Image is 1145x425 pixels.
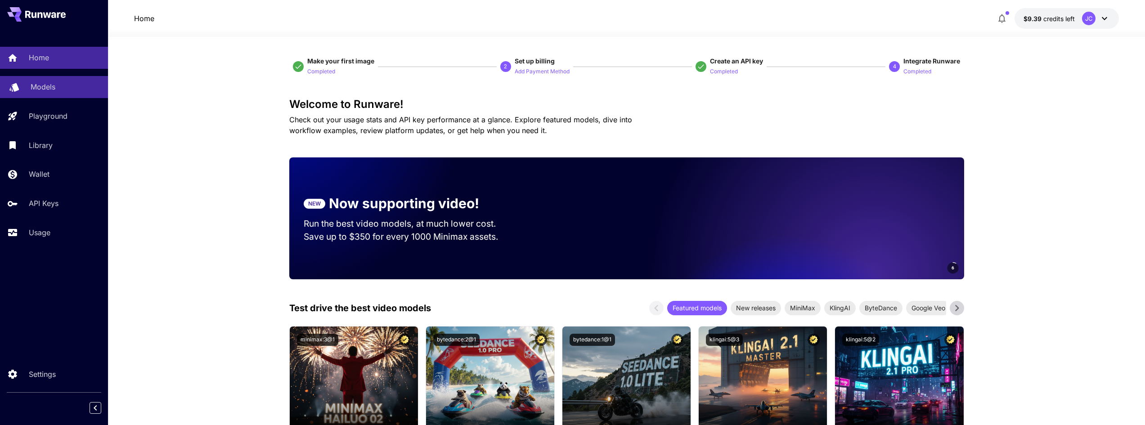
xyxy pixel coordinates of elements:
button: minimax:3@1 [297,334,338,346]
button: $9.39394JC [1015,8,1119,29]
span: Featured models [667,303,727,313]
p: Completed [710,67,738,76]
div: KlingAI [824,301,856,315]
p: Test drive the best video models [289,301,431,315]
button: Certified Model – Vetted for best performance and includes a commercial license. [535,334,547,346]
div: New releases [731,301,781,315]
nav: breadcrumb [134,13,154,24]
div: ByteDance [859,301,903,315]
span: Check out your usage stats and API key performance at a glance. Explore featured models, dive int... [289,115,632,135]
div: Google Veo [906,301,951,315]
p: Home [29,52,49,63]
p: Playground [29,111,67,121]
p: Completed [903,67,931,76]
button: klingai:5@3 [706,334,743,346]
p: 4 [893,63,896,71]
span: 6 [952,264,954,271]
span: Integrate Runware [903,57,960,65]
div: $9.39394 [1024,14,1075,23]
button: Certified Model – Vetted for best performance and includes a commercial license. [808,334,820,346]
div: JC [1082,12,1096,25]
p: Completed [307,67,335,76]
p: Now supporting video! [329,193,479,214]
button: bytedance:2@1 [433,334,480,346]
button: Add Payment Method [515,66,570,76]
span: credits left [1043,15,1075,22]
span: Set up billing [515,57,555,65]
p: NEW [308,200,321,208]
p: Run the best video models, at much lower cost. [304,217,513,230]
div: MiniMax [785,301,821,315]
h3: Welcome to Runware! [289,98,964,111]
p: Usage [29,227,50,238]
p: Models [31,81,55,92]
p: Wallet [29,169,49,179]
p: API Keys [29,198,58,209]
p: Add Payment Method [515,67,570,76]
span: KlingAI [824,303,856,313]
p: Library [29,140,53,151]
a: Home [134,13,154,24]
button: klingai:5@2 [842,334,879,346]
button: Completed [710,66,738,76]
span: Create an API key [710,57,763,65]
button: Certified Model – Vetted for best performance and includes a commercial license. [671,334,683,346]
button: Completed [903,66,931,76]
p: 2 [504,63,507,71]
span: ByteDance [859,303,903,313]
button: bytedance:1@1 [570,334,615,346]
button: Certified Model – Vetted for best performance and includes a commercial license. [944,334,956,346]
p: Save up to $350 for every 1000 Minimax assets. [304,230,513,243]
button: Certified Model – Vetted for best performance and includes a commercial license. [399,334,411,346]
span: Google Veo [906,303,951,313]
p: Settings [29,369,56,380]
span: $9.39 [1024,15,1043,22]
button: Completed [307,66,335,76]
div: Featured models [667,301,727,315]
span: MiniMax [785,303,821,313]
span: New releases [731,303,781,313]
button: Collapse sidebar [90,402,101,414]
span: Make your first image [307,57,374,65]
div: Collapse sidebar [96,400,108,416]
